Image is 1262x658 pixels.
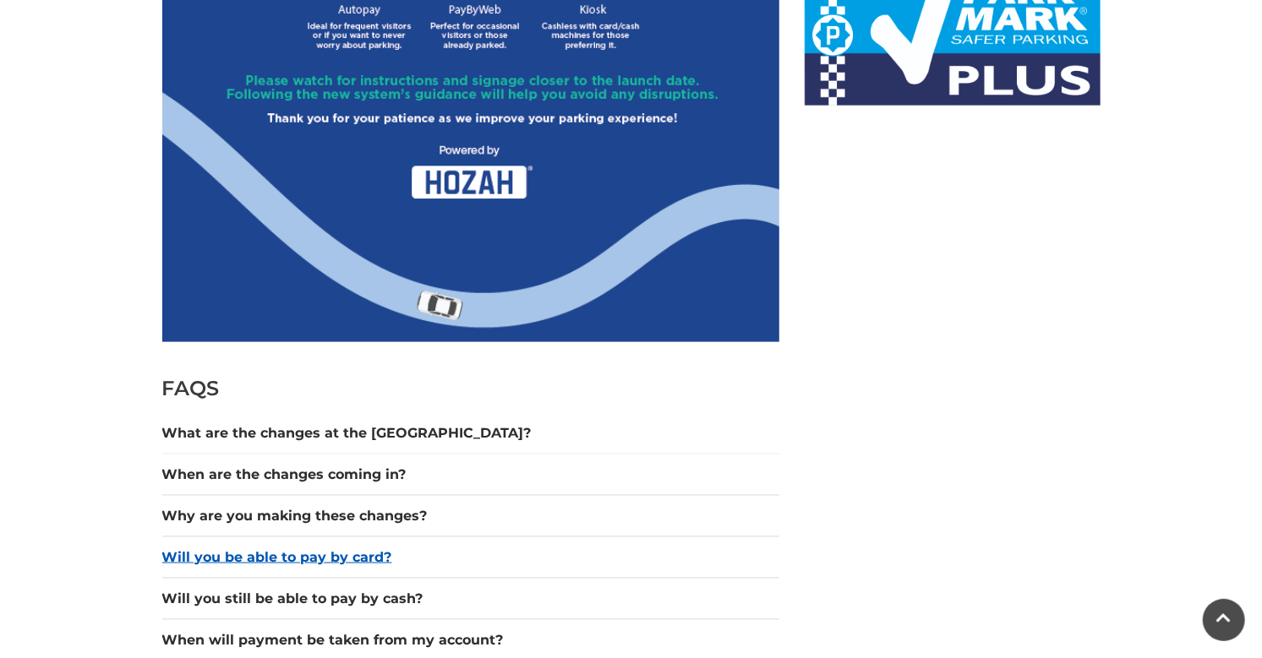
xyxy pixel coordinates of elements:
span: FAQS [162,376,220,400]
button: Why are you making these changes? [162,506,779,526]
button: Will you be able to pay by card? [162,547,779,568]
button: When are the changes coming in? [162,465,779,485]
button: When will payment be taken from my account? [162,630,779,650]
button: What are the changes at the [GEOGRAPHIC_DATA]? [162,423,779,443]
button: Will you still be able to pay by cash? [162,589,779,609]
